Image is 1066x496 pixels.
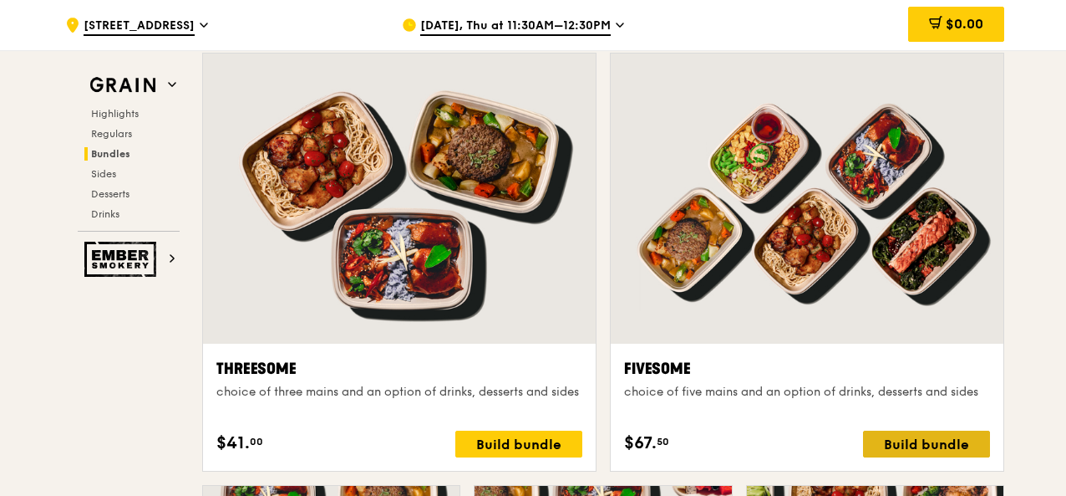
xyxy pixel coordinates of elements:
[216,431,250,456] span: $41.
[84,18,195,36] span: [STREET_ADDRESS]
[420,18,611,36] span: [DATE], Thu at 11:30AM–12:30PM
[91,168,116,180] span: Sides
[84,242,161,277] img: Ember Smokery web logo
[624,357,990,381] div: Fivesome
[84,70,161,100] img: Grain web logo
[91,208,119,220] span: Drinks
[455,431,582,458] div: Build bundle
[216,384,582,401] div: choice of three mains and an option of drinks, desserts and sides
[91,108,139,120] span: Highlights
[216,357,582,381] div: Threesome
[657,435,669,448] span: 50
[624,431,657,456] span: $67.
[91,148,130,160] span: Bundles
[863,431,990,458] div: Build bundle
[946,16,983,32] span: $0.00
[91,128,132,140] span: Regulars
[91,188,129,200] span: Desserts
[624,384,990,401] div: choice of five mains and an option of drinks, desserts and sides
[250,435,263,448] span: 00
